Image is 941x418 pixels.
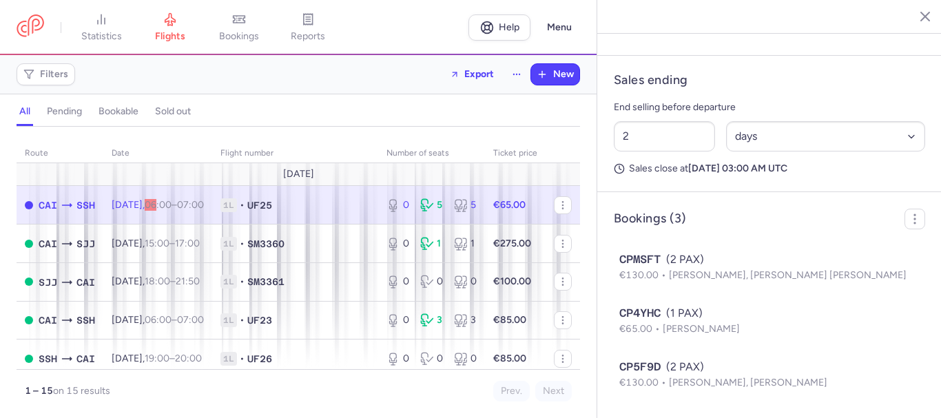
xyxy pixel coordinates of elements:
[619,359,661,375] span: CP5F9D
[499,22,519,32] span: Help
[247,313,272,327] span: UF23
[273,12,342,43] a: reports
[378,143,485,164] th: number of seats
[485,143,546,164] th: Ticket price
[177,314,204,326] time: 07:00
[99,105,138,118] h4: bookable
[619,359,920,390] button: CP5F9D(2 PAX)€130.00[PERSON_NAME], [PERSON_NAME]
[493,199,526,211] strong: €65.00
[283,169,314,180] span: [DATE]
[155,105,191,118] h4: sold out
[39,351,57,366] span: SSH
[240,313,245,327] span: •
[67,12,136,43] a: statistics
[240,237,245,251] span: •
[240,352,245,366] span: •
[17,64,74,85] button: Filters
[619,251,661,268] span: CPMSFT
[145,238,169,249] time: 15:00
[145,353,202,364] span: –
[688,163,787,174] strong: [DATE] 03:00 AM UTC
[220,198,237,212] span: 1L
[17,143,103,164] th: route
[47,105,82,118] h4: pending
[40,69,68,80] span: Filters
[493,353,526,364] strong: €85.00
[220,352,237,366] span: 1L
[663,323,740,335] span: [PERSON_NAME]
[614,163,925,175] p: Sales close at
[220,275,237,289] span: 1L
[614,72,687,88] h4: Sales ending
[614,99,925,116] p: End selling before departure
[454,352,477,366] div: 0
[219,30,259,43] span: bookings
[386,275,409,289] div: 0
[103,143,212,164] th: date
[25,385,53,397] strong: 1 – 15
[177,199,204,211] time: 07:00
[619,359,920,375] div: (2 PAX)
[669,269,907,281] span: [PERSON_NAME], [PERSON_NAME] [PERSON_NAME]
[53,385,110,397] span: on 15 results
[112,353,202,364] span: [DATE],
[420,352,443,366] div: 0
[39,275,57,290] span: SJJ
[493,314,526,326] strong: €85.00
[212,143,378,164] th: Flight number
[619,305,920,337] button: CP4YHC(1 PAX)€65.00[PERSON_NAME]
[19,105,30,118] h4: all
[17,14,44,40] a: CitizenPlane red outlined logo
[205,12,273,43] a: bookings
[145,314,204,326] span: –
[493,275,531,287] strong: €100.00
[240,198,245,212] span: •
[619,269,669,281] span: €130.00
[247,275,285,289] span: SM3361
[155,30,185,43] span: flights
[112,314,204,326] span: [DATE],
[420,198,443,212] div: 5
[468,14,530,41] a: Help
[535,381,572,401] button: Next
[39,236,57,251] span: CAI
[175,238,200,249] time: 17:00
[291,30,325,43] span: reports
[145,199,172,211] time: 06:00
[145,275,200,287] span: –
[420,237,443,251] div: 1
[619,305,920,322] div: (1 PAX)
[420,275,443,289] div: 0
[619,251,920,283] button: CPMSFT(2 PAX)€130.00[PERSON_NAME], [PERSON_NAME] [PERSON_NAME]
[614,211,685,227] h4: Bookings (3)
[220,237,237,251] span: 1L
[386,352,409,366] div: 0
[76,351,95,366] span: CAI
[76,236,95,251] span: SJJ
[614,121,715,151] input: ##
[619,377,669,388] span: €130.00
[81,30,122,43] span: statistics
[76,198,95,213] span: SSH
[112,238,200,249] span: [DATE],
[39,313,57,328] span: CAI
[240,275,245,289] span: •
[145,314,172,326] time: 06:00
[539,14,580,41] button: Menu
[175,353,202,364] time: 20:00
[247,237,285,251] span: SM3360
[454,198,477,212] div: 5
[145,199,204,211] span: –
[386,313,409,327] div: 0
[136,12,205,43] a: flights
[145,238,200,249] span: –
[76,313,95,328] span: SSH
[619,305,661,322] span: CP4YHC
[441,63,503,85] button: Export
[619,323,663,335] span: €65.00
[669,377,827,388] span: [PERSON_NAME], [PERSON_NAME]
[454,237,477,251] div: 1
[553,69,574,80] span: New
[386,198,409,212] div: 0
[420,313,443,327] div: 3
